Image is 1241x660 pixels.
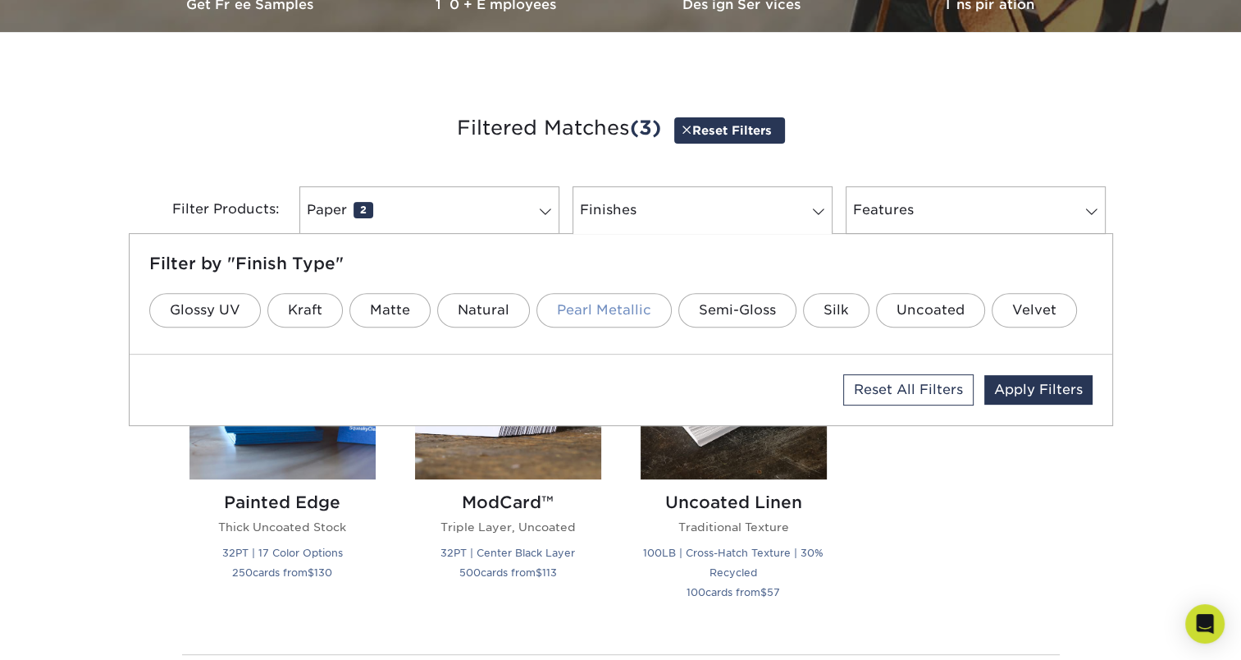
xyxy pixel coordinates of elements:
a: Matte [349,293,431,328]
p: Thick Uncoated Stock [189,519,376,535]
p: Traditional Texture [641,519,827,535]
a: Silk [803,293,869,328]
span: 250 [232,566,253,579]
a: Finishes [573,186,833,234]
small: 32PT | 17 Color Options [222,547,343,559]
a: Reset Filters [674,117,785,143]
a: ModCard™ Business Cards ModCard™ Triple Layer, Uncoated 32PT | Center Black Layer 500cards from$113 [415,293,601,621]
h2: Uncoated Linen [641,493,827,512]
span: (3) [630,116,661,140]
span: $ [308,566,314,579]
small: cards from [687,586,780,598]
span: 57 [767,586,780,598]
a: Pearl Metallic [536,293,672,328]
div: Filter Products: [129,186,293,234]
a: Velvet [992,293,1077,328]
a: Features [846,186,1106,234]
h2: Painted Edge [189,493,376,512]
iframe: Google Customer Reviews [4,610,139,654]
span: 130 [314,566,332,579]
span: 500 [459,566,481,579]
p: Triple Layer, Uncoated [415,519,601,535]
div: Open Intercom Messenger [1185,604,1225,644]
h2: ModCard™ [415,493,601,512]
span: 2 [354,202,373,218]
small: 32PT | Center Black Layer [440,547,575,559]
a: Natural [437,293,530,328]
a: Painted Edge Business Cards Painted Edge Thick Uncoated Stock 32PT | 17 Color Options 250cards fr... [189,293,376,621]
h3: Filtered Matches [141,91,1101,167]
a: Reset All Filters [843,374,974,406]
a: Apply Filters [984,375,1093,405]
span: 100 [687,586,705,598]
span: $ [760,586,767,598]
small: cards from [232,566,332,579]
span: 113 [542,566,557,579]
a: Uncoated [876,293,985,328]
a: Uncoated Linen Business Cards Uncoated Linen Traditional Texture 100LB | Cross-Hatch Texture | 30... [641,293,827,621]
a: Semi-Gloss [678,293,796,328]
a: Glossy UV [149,293,261,328]
small: 100LB | Cross-Hatch Texture | 30% Recycled [643,547,824,579]
small: cards from [459,566,557,579]
h5: Filter by "Finish Type" [149,254,1093,273]
span: $ [536,566,542,579]
a: Kraft [267,293,343,328]
a: Paper2 [299,186,559,234]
